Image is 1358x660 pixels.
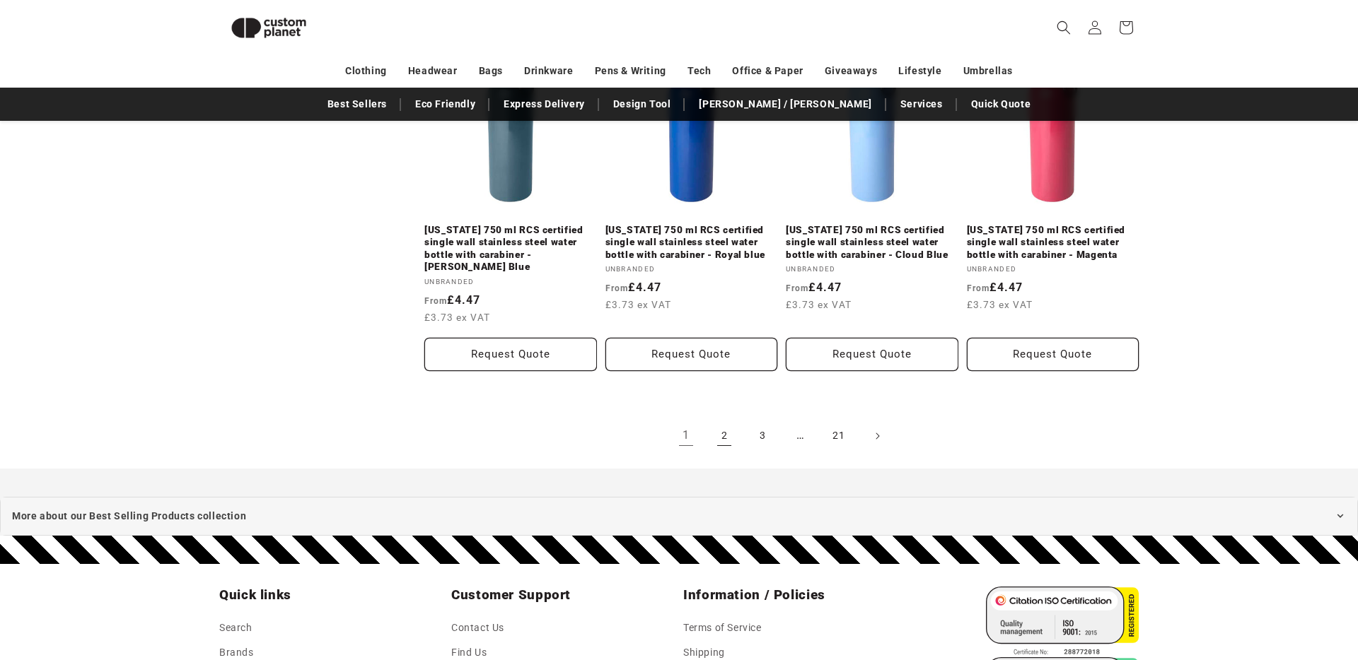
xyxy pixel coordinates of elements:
[479,59,503,83] a: Bags
[709,420,740,452] a: Page 2
[861,420,893,452] a: Next page
[605,224,778,261] a: [US_STATE] 750 ml RCS certified single wall stainless steel water bottle with carabiner - Royal blue
[219,6,318,50] img: Custom Planet
[497,92,592,117] a: Express Delivery
[595,59,666,83] a: Pens & Writing
[786,224,958,261] a: [US_STATE] 750 ml RCS certified single wall stainless steel water bottle with carabiner - Cloud Blue
[825,59,877,83] a: Giveaways
[671,420,702,452] a: Page 1
[747,420,778,452] a: Page 3
[898,59,941,83] a: Lifestyle
[964,92,1038,117] a: Quick Quote
[219,587,443,603] h2: Quick links
[823,420,854,452] a: Page 21
[687,59,711,83] a: Tech
[986,587,1139,657] img: ISO 9001 Certified
[1115,507,1358,660] iframe: Chat Widget
[12,507,246,525] span: More about our Best Selling Products collection
[424,224,597,273] a: [US_STATE] 750 ml RCS certified single wall stainless steel water bottle with carabiner - [PERSON...
[606,92,678,117] a: Design Tool
[967,224,1139,261] a: [US_STATE] 750 ml RCS certified single wall stainless steel water bottle with carabiner - Magenta
[732,59,803,83] a: Office & Paper
[424,338,597,371] button: Request Quote
[786,338,958,371] button: Request Quote
[692,92,878,117] a: [PERSON_NAME] / [PERSON_NAME]
[785,420,816,452] span: …
[683,587,907,603] h2: Information / Policies
[524,59,573,83] a: Drinkware
[451,587,675,603] h2: Customer Support
[963,59,1013,83] a: Umbrellas
[320,92,394,117] a: Best Sellers
[408,92,482,117] a: Eco Friendly
[893,92,950,117] a: Services
[424,420,1139,452] nav: Pagination
[683,619,762,640] a: Terms of Service
[1048,12,1079,43] summary: Search
[451,619,504,640] a: Contact Us
[967,338,1139,371] button: Request Quote
[408,59,458,83] a: Headwear
[605,338,778,371] button: Request Quote
[345,59,387,83] a: Clothing
[219,619,253,640] a: Search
